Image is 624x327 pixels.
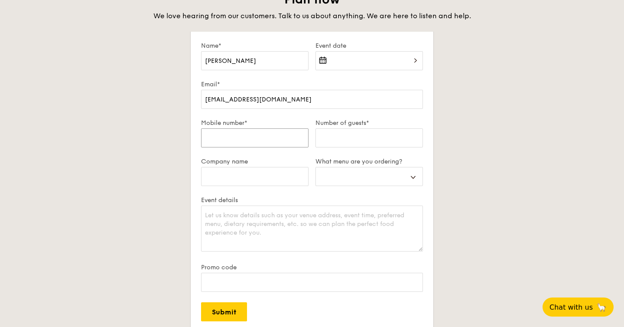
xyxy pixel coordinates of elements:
label: Mobile number* [201,119,309,127]
label: Name* [201,42,309,49]
input: Submit [201,302,247,321]
label: What menu are you ordering? [315,158,423,165]
label: Event details [201,196,423,204]
span: We love hearing from our customers. Talk to us about anything. We are here to listen and help. [153,12,471,20]
label: Number of guests* [315,119,423,127]
label: Promo code [201,264,423,271]
label: Event date [315,42,423,49]
span: Chat with us [549,303,593,311]
button: Chat with us🦙 [543,298,614,317]
label: Company name [201,158,309,165]
span: 🦙 [596,302,607,312]
textarea: Let us know details such as your venue address, event time, preferred menu, dietary requirements,... [201,206,423,252]
label: Email* [201,81,423,88]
